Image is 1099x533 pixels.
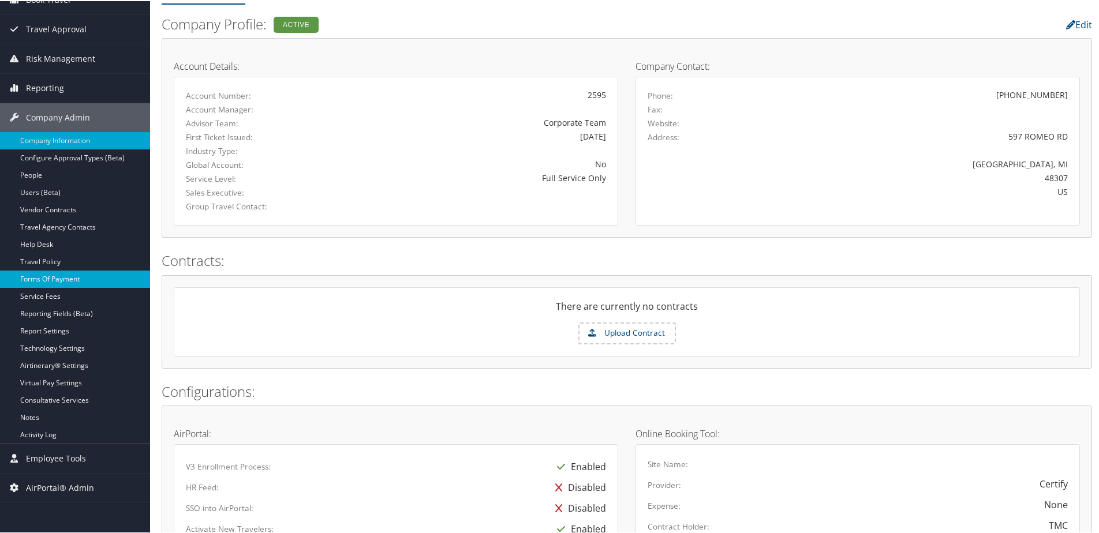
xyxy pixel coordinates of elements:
[648,103,663,114] label: Fax:
[648,89,673,100] label: Phone:
[1040,476,1068,490] div: Certify
[757,171,1068,183] div: 48307
[162,13,776,33] h2: Company Profile:
[757,185,1068,197] div: US
[26,472,94,501] span: AirPortal® Admin
[648,117,679,128] label: Website:
[186,186,315,197] label: Sales Executive:
[1066,17,1092,30] a: Edit
[757,157,1068,169] div: [GEOGRAPHIC_DATA], MI
[1044,497,1068,511] div: None
[1049,517,1068,531] div: TMC
[162,250,1092,269] h2: Contracts:
[26,443,86,472] span: Employee Tools
[332,88,606,100] div: 2595
[186,130,315,142] label: First Ticket Issued:
[757,129,1068,141] div: 597 ROMEO RD
[580,322,675,342] label: Upload Contract
[162,381,1092,400] h2: Configurations:
[174,428,618,437] h4: AirPortal:
[648,130,679,142] label: Address:
[551,455,606,476] div: Enabled
[186,460,271,471] label: V3 Enrollment Process:
[636,428,1080,437] h4: Online Booking Tool:
[186,158,315,170] label: Global Account:
[174,61,618,70] h4: Account Details:
[186,89,315,100] label: Account Number:
[186,200,315,211] label: Group Travel Contact:
[186,144,315,156] label: Industry Type:
[549,497,606,517] div: Disabled
[648,457,688,469] label: Site Name:
[332,115,606,127] div: Corporate Team
[332,171,606,183] div: Full Service Only
[549,476,606,497] div: Disabled
[648,499,681,511] label: Expense:
[648,520,709,531] label: Contract Holder:
[186,501,253,513] label: SSO into AirPortal:
[648,478,681,490] label: Provider:
[996,88,1068,100] div: [PHONE_NUMBER]
[186,172,315,183] label: Service Level:
[26,43,95,72] span: Risk Management
[26,14,87,43] span: Travel Approval
[636,61,1080,70] h4: Company Contact:
[186,481,219,492] label: HR Feed:
[174,298,1079,321] div: There are currently no contracts
[186,117,315,128] label: Advisor Team:
[332,129,606,141] div: [DATE]
[186,103,315,114] label: Account Manager:
[274,16,319,32] div: Active
[26,102,90,131] span: Company Admin
[26,73,64,102] span: Reporting
[332,157,606,169] div: No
